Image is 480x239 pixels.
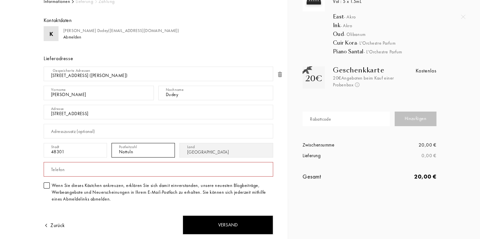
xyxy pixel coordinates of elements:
[340,23,352,28] span: - Akro
[303,66,312,74] img: gift_n.png
[369,152,436,159] div: 0,00 €
[303,172,369,181] div: Gesamt
[51,87,66,92] div: Vorname
[44,223,49,228] img: arrow.png
[51,106,64,112] div: Adresse
[63,27,179,34] div: [PERSON_NAME] Dudey ( [EMAIL_ADDRESS][DOMAIN_NAME] )
[344,31,366,37] span: - Olibanum
[357,40,396,46] span: - L'Orchestre Parfum
[52,182,273,202] div: Wenn Sie dieses Kästchen ankreuzen, erklären Sie sich damit einverstanden, unsere neuesten Blogbe...
[333,75,403,88] div: 20€ Angeboten beim Kauf einer Probenbox
[333,14,446,20] div: East
[119,144,137,150] div: Postleitzahl
[44,16,72,24] div: Kontaktdaten
[333,66,403,74] div: Geschenkkarte
[369,141,436,149] div: 20,00 €
[333,40,446,46] div: Cuir Kora
[53,68,91,73] div: Gespeicherte Adressen
[277,71,283,78] img: trash.png
[183,215,273,234] div: Versand
[344,14,356,20] span: - Akro
[49,29,53,38] div: K
[44,55,273,62] div: Lieferadresse
[187,144,195,150] div: Land
[303,152,369,159] div: Lieferung
[461,15,465,19] img: quit_onboard.svg
[416,67,436,75] div: Kostenlos
[355,82,359,87] img: info_voucher.png
[303,141,369,149] div: Zwischensumme
[44,222,65,229] div: Zurück
[63,34,81,40] div: Abmelden
[305,73,322,84] div: 20€
[166,87,184,92] div: Nachname
[364,49,402,55] span: - L'Orchestre Parfum
[51,144,59,150] div: Stadt
[51,166,65,173] div: Telefon
[395,112,437,126] div: Hinzufügen
[333,49,446,55] div: Piano Santal
[333,31,446,38] div: Oud
[51,128,95,135] div: Adresszusatz (optional)
[310,116,331,123] div: Rabattcode
[333,22,446,29] div: Ink
[369,172,436,181] div: 20,00 €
